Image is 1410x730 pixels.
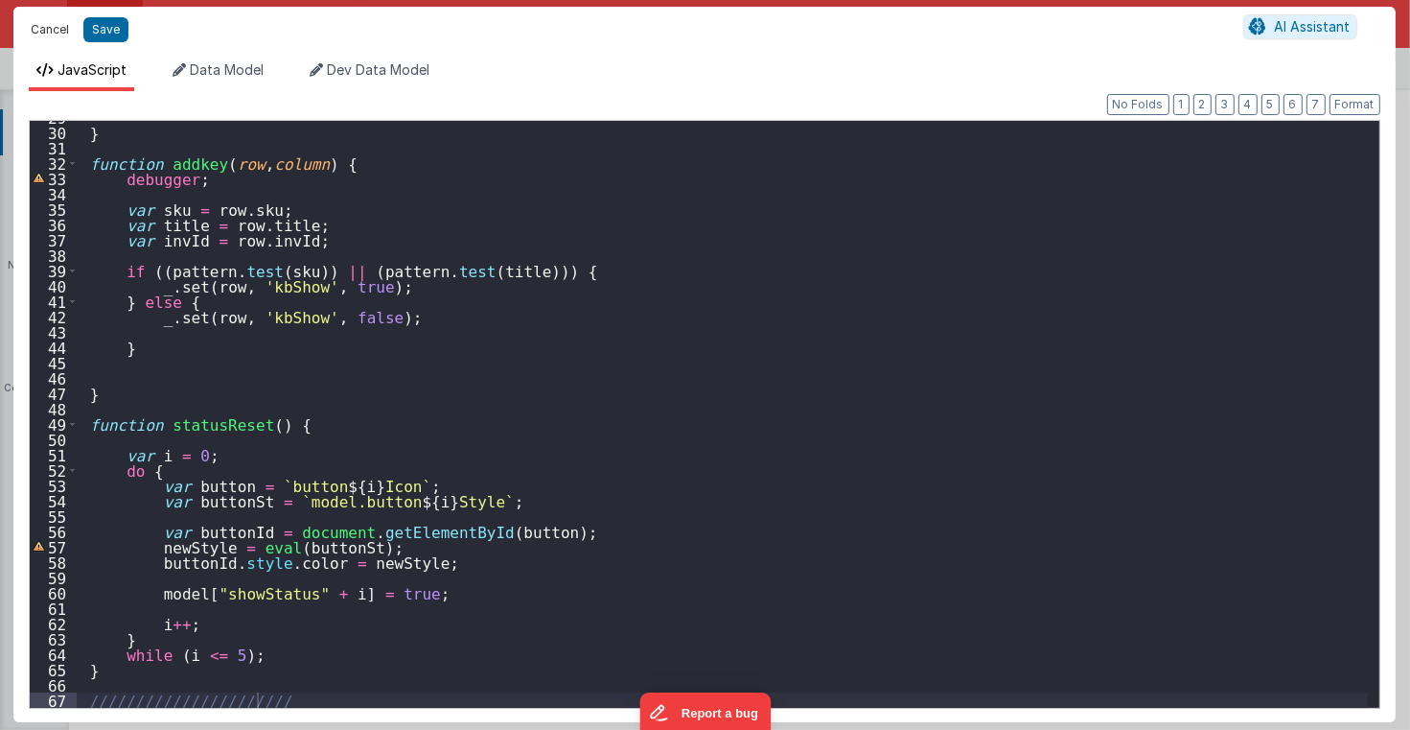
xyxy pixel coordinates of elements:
button: Save [83,17,128,42]
div: 32 [30,155,77,171]
div: 40 [30,278,77,294]
div: 46 [30,370,77,386]
button: 5 [1261,94,1280,115]
div: 39 [30,263,77,278]
button: No Folds [1107,94,1169,115]
div: 54 [30,493,77,508]
div: 59 [30,570,77,585]
div: 66 [30,677,77,693]
div: 47 [30,386,77,401]
div: 44 [30,340,77,355]
div: 64 [30,647,77,662]
div: 52 [30,462,77,478]
div: 36 [30,217,77,232]
div: 35 [30,201,77,217]
div: 49 [30,416,77,432]
div: 48 [30,401,77,416]
div: 45 [30,355,77,370]
div: 33 [30,171,77,186]
div: 42 [30,309,77,324]
div: 41 [30,294,77,309]
div: 56 [30,524,77,539]
div: 61 [30,600,77,616]
span: Data Model [190,61,264,78]
div: 50 [30,432,77,447]
div: 65 [30,662,77,677]
button: 1 [1173,94,1190,115]
div: 55 [30,508,77,524]
div: 51 [30,447,77,462]
div: 43 [30,324,77,340]
span: JavaScript [58,61,127,78]
div: 30 [30,125,77,140]
div: 63 [30,631,77,647]
button: 2 [1193,94,1212,115]
div: 38 [30,247,77,263]
button: Format [1329,94,1380,115]
button: 6 [1283,94,1303,115]
div: 34 [30,186,77,201]
div: 58 [30,554,77,570]
div: 60 [30,585,77,600]
div: 67 [30,693,77,708]
span: Dev Data Model [327,61,429,78]
div: 37 [30,232,77,247]
div: 62 [30,616,77,631]
div: 57 [30,539,77,554]
div: 31 [30,140,77,155]
div: 53 [30,478,77,493]
button: Cancel [21,16,79,43]
button: AI Assistant [1243,14,1357,39]
span: AI Assistant [1275,18,1351,35]
button: 7 [1306,94,1326,115]
button: 4 [1238,94,1258,115]
button: 3 [1215,94,1235,115]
